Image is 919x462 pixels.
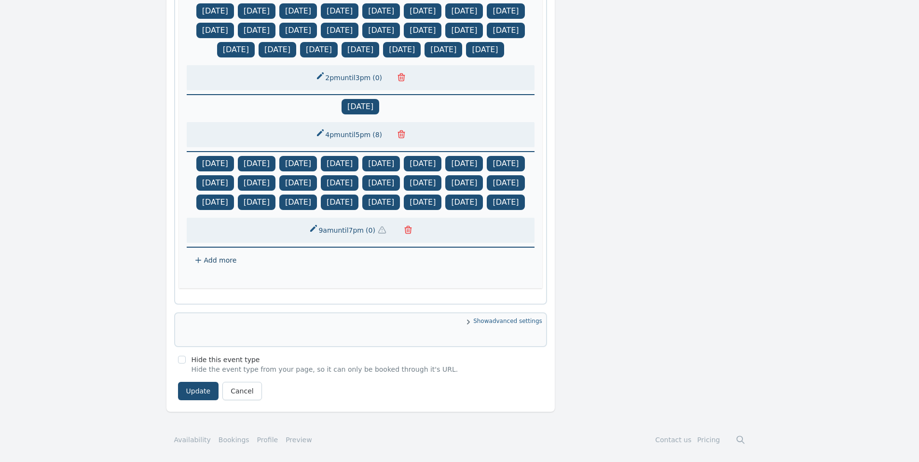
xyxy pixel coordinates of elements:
span: [DATE] [362,156,400,171]
span: [DATE] [217,42,255,57]
span: [DATE] [466,42,504,57]
span: ( 8 ) [370,130,384,140]
span: Add more [204,256,237,264]
span: [DATE] [342,42,379,57]
a: Availability [174,435,211,445]
span: [DATE] [445,3,483,19]
span: [DATE] [238,156,275,171]
span: [DATE] [445,195,483,210]
span: [DATE] [445,23,483,38]
span: [DATE] [279,195,317,210]
span: [DATE] [259,42,296,57]
span: [DATE] [321,156,358,171]
span: [DATE] [404,156,441,171]
span: [DATE] [487,195,524,210]
span: [DATE] [196,195,234,210]
span: [DATE] [404,23,441,38]
span: [DATE] [238,195,275,210]
span: [DATE] [196,175,234,191]
span: [DATE] [342,99,379,114]
span: [DATE] [362,3,400,19]
span: [DATE] [196,156,234,171]
span: [DATE] [279,23,317,38]
span: [DATE] [321,23,358,38]
span: [DATE] [404,3,441,19]
span: [DATE] [487,23,524,38]
span: [DATE] [279,175,317,191]
a: Profile [257,435,278,445]
span: [DATE] [445,156,483,171]
span: ( 0 ) [370,73,384,83]
a: Bookings [219,435,249,445]
span: [DATE] [321,195,358,210]
span: [DATE] [362,195,400,210]
span: [DATE] [238,23,275,38]
span: [DATE] [404,175,441,191]
p: Hide the event type from your page, so it can only be booked through it's URL. [192,364,458,374]
span: [DATE] [321,175,358,191]
button: Update [178,382,219,400]
span: [DATE] [383,42,421,57]
span: [DATE] [196,3,234,19]
span: [DATE] [487,175,524,191]
span: [DATE] [321,3,358,19]
label: Hide this event type [192,356,260,364]
span: [DATE] [279,156,317,171]
a: Preview [286,436,312,444]
span: [DATE] [425,42,462,57]
button: 2pmuntil3pm(0) [310,69,390,86]
span: [DATE] [196,23,234,38]
span: [DATE] [300,42,338,57]
a: Pricing [697,436,720,444]
span: [DATE] [279,3,317,19]
span: ( 0 ) [364,225,377,235]
span: [DATE] [445,175,483,191]
span: [DATE] [487,3,524,19]
span: [DATE] [238,175,275,191]
span: [DATE] [487,156,524,171]
button: 9amuntil7pm(0) [303,222,396,239]
span: [DATE] [238,3,275,19]
span: Show advanced settings [179,317,542,327]
span: [DATE] [404,195,441,210]
span: [DATE] [362,175,400,191]
a: Contact us [655,436,691,444]
span: [DATE] [362,23,400,38]
button: 4pmuntil5pm(8) [310,126,390,143]
a: Cancel [222,382,261,400]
